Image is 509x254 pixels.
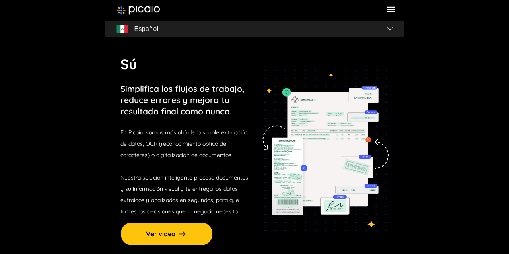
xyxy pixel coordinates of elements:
[177,229,187,239] img: arrow-right
[120,83,244,117] p: Simplifica los flujos de trabajo, reduce errores y mejora tu resultado final como nunca.
[120,174,248,215] span: Nuestra solución inteligente procesa documentos y su información visual y te entrega los datos ex...
[387,27,393,30] img: flag
[116,25,128,33] img: flag
[105,21,404,37] button: flagEspañolflag
[134,23,159,35] span: Español
[120,222,213,246] button: Ver video
[120,129,248,159] span: En Picaio, vamos más allá de la simple extracción de datos, OCR (reconocimiento óptico de caracte...
[120,55,137,73] span: Sú
[258,70,389,231] img: tedioso-img
[117,6,160,15] img: image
